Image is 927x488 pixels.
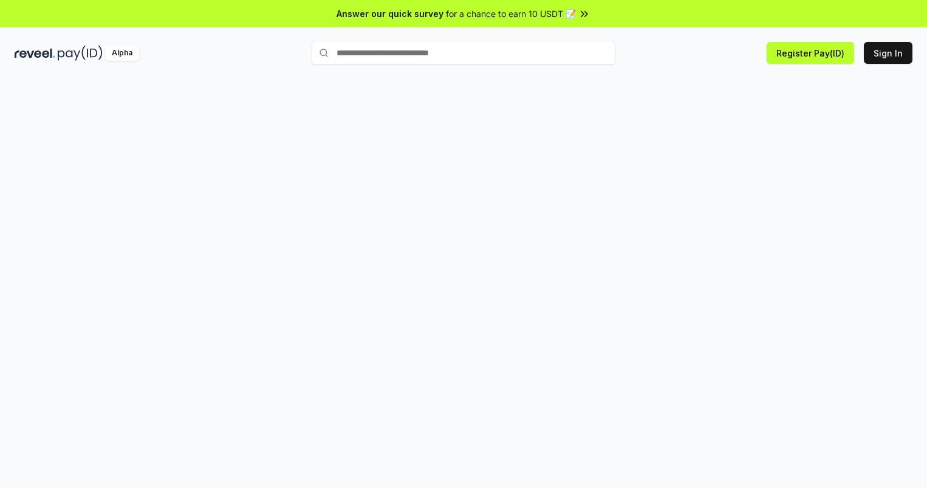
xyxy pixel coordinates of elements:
[864,42,912,64] button: Sign In
[767,42,854,64] button: Register Pay(ID)
[58,46,103,61] img: pay_id
[105,46,139,61] div: Alpha
[446,7,576,20] span: for a chance to earn 10 USDT 📝
[337,7,443,20] span: Answer our quick survey
[15,46,55,61] img: reveel_dark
